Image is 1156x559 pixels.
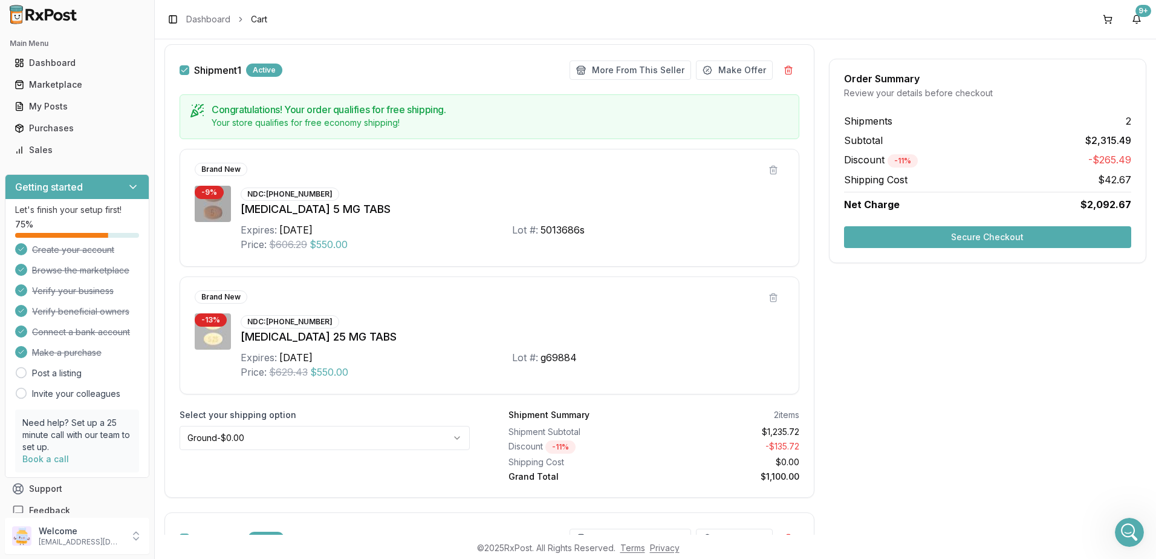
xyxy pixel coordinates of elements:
button: Make Offer [696,529,773,548]
div: ok [212,32,222,44]
span: $550.00 [310,365,348,379]
button: Upload attachment [57,396,67,406]
a: Purchases [10,117,144,139]
div: i submitted [175,104,222,116]
a: My Posts [10,96,144,117]
div: Brand New [195,163,247,176]
div: Manuel says… [10,357,232,405]
span: -$265.49 [1088,152,1131,168]
div: $1,100.00 [658,471,799,483]
button: Sales [5,140,149,160]
div: 5013686s [541,223,585,237]
div: Price: [241,365,267,379]
span: Verify beneficial owners [32,306,129,318]
div: NDC: [PHONE_NUMBER] [241,315,339,329]
span: $2,092.67 [1080,197,1131,212]
div: ok thanks [181,328,222,340]
span: $550.00 [310,237,348,252]
img: User avatar [12,526,31,546]
button: Gif picker [38,396,48,406]
div: thank you so much [132,125,232,151]
span: Subtotal [844,133,883,148]
iframe: Intercom live chat [1115,518,1144,547]
div: ok thanks [172,321,232,347]
label: Select your shipping option [180,409,470,421]
div: Sales [15,144,140,156]
div: g69884 [541,350,577,365]
a: Privacy [650,543,680,553]
span: Verify your business [32,285,114,297]
span: Make a purchase [32,347,102,359]
div: Manuel says… [10,61,232,97]
div: Your store qualifies for free economy shipping! [212,117,789,129]
div: Purchases [15,122,140,134]
div: 2 items [774,409,799,421]
div: - 11 % [545,440,576,454]
button: Marketplace [5,75,149,94]
span: $42.67 [1098,172,1131,187]
h2: Main Menu [10,39,144,48]
div: My Posts [15,100,140,113]
span: Shipment 1 [194,65,241,75]
div: - 13 % [195,313,227,327]
span: Feedback [29,505,70,517]
div: Shipping Cost [508,456,649,468]
textarea: Message… [10,371,232,391]
div: LUIS says… [10,213,232,261]
p: [EMAIL_ADDRESS][DOMAIN_NAME] [39,537,123,547]
img: Profile image for Manuel [34,7,54,26]
div: Expires: [241,223,277,237]
div: - 11 % [888,154,918,168]
button: My Posts [5,97,149,116]
button: go back [8,5,31,28]
a: Dashboard [186,13,230,25]
button: More From This Seller [570,60,691,80]
a: Terms [620,543,645,553]
img: Jardiance 25 MG TABS [195,313,231,350]
button: Send a message… [207,391,227,411]
div: Shipment Summary [508,409,589,421]
span: Shipments [844,114,892,128]
div: - $135.72 [658,440,799,454]
span: Connect a bank account [32,326,130,338]
nav: breadcrumb [186,13,267,25]
a: Post a listing [32,367,82,379]
div: Shipment Subtotal [508,426,649,438]
button: Emoji picker [19,396,28,406]
div: I looked this morning it said [DATE] but now it says [DATE] Im calling Fedex this morning it said... [19,268,189,304]
div: [DATE] [279,223,313,237]
p: Need help? Set up a 25 minute call with our team to set up. [22,417,132,453]
span: Cart [251,13,267,25]
p: Welcome [39,525,123,537]
div: [MEDICAL_DATA] 5 MG TABS [241,201,784,218]
div: no worries! [19,168,67,180]
div: add to your cart! [10,61,100,88]
div: 9+ [1135,5,1151,17]
div: Active [246,64,282,77]
button: Make Offer [696,60,773,80]
span: 75 % [15,218,33,230]
div: LUIS says… [10,25,232,61]
span: Net Charge [844,198,900,211]
div: $0.00 [658,456,799,468]
span: Shipping Cost [844,172,908,187]
a: Invite your colleagues [32,388,120,400]
button: Support [5,478,149,500]
div: ok [203,25,232,51]
button: Secure Checkout [844,226,1131,248]
div: Review your details before checkout [844,87,1131,99]
div: Price: [241,237,267,252]
div: I was told they were going to check back with the fedex center its at [19,364,189,388]
div: $1,235.72 [658,426,799,438]
div: [DATE] [10,197,232,213]
div: can you check the eta on the [MEDICAL_DATA] please ? [53,220,222,244]
button: Feedback [5,500,149,521]
div: LUIS says… [10,97,232,125]
div: Brand New [195,290,247,304]
div: add to your cart! [19,68,91,80]
div: Discount [508,440,649,454]
button: Home [211,5,234,28]
a: Book a call [22,454,69,464]
div: Active [248,532,284,545]
h5: Congratulations! Your order qualifies for free shipping. [212,105,789,114]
